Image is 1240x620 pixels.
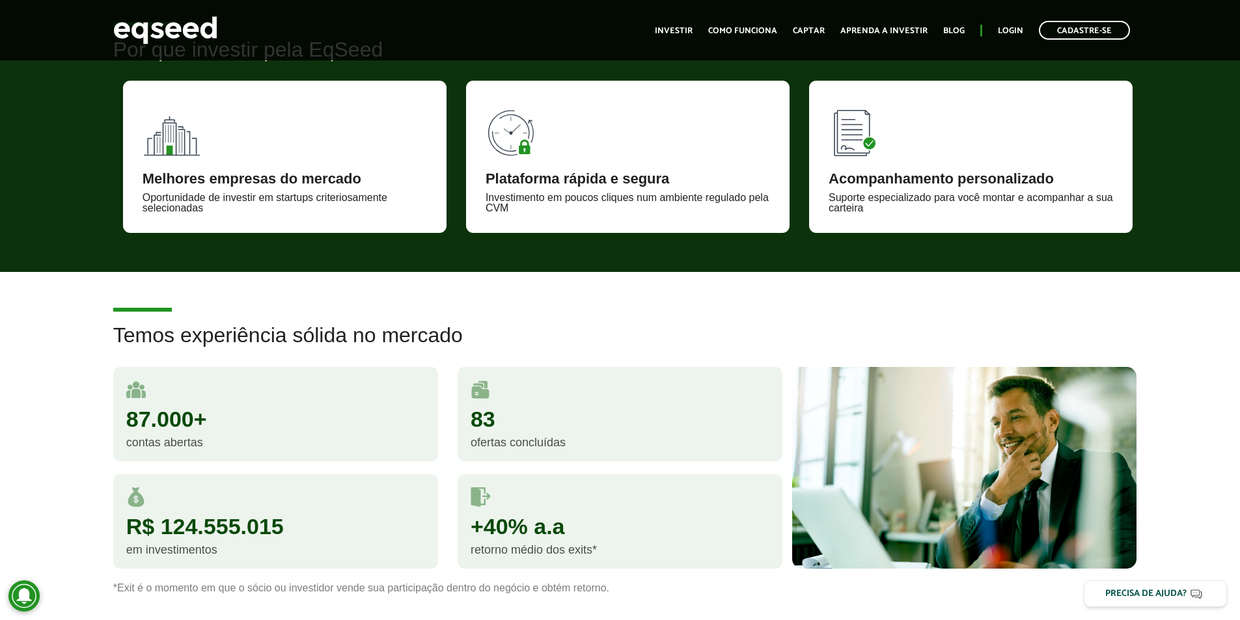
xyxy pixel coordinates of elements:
div: contas abertas [126,437,425,448]
img: money.svg [126,487,146,507]
img: user.svg [126,380,146,399]
a: Aprenda a investir [840,27,928,35]
div: Melhores empresas do mercado [143,172,427,186]
a: Captar [793,27,825,35]
div: +40% a.a [471,515,769,537]
div: ofertas concluídas [471,437,769,448]
div: retorno médio dos exits* [471,544,769,556]
div: 87.000+ [126,408,425,430]
img: rodadas.svg [471,380,490,399]
a: Como funciona [708,27,777,35]
img: 90x90_fundos.svg [143,100,201,159]
h2: Temos experiência sólida no mercado [113,324,1127,366]
div: Acompanhamento personalizado [829,172,1113,186]
a: Investir [655,27,693,35]
div: Suporte especializado para você montar e acompanhar a sua carteira [829,193,1113,213]
p: *Exit é o momento em que o sócio ou investidor vende sua participação dentro do negócio e obtém r... [113,582,1127,594]
div: Plataforma rápida e segura [486,172,770,186]
div: Investimento em poucos cliques num ambiente regulado pela CVM [486,193,770,213]
div: Oportunidade de investir em startups criteriosamente selecionadas [143,193,427,213]
a: Blog [943,27,965,35]
img: 90x90_lista.svg [829,100,887,159]
img: EqSeed [113,13,217,47]
img: 90x90_tempo.svg [486,100,544,159]
a: Login [998,27,1023,35]
div: em investimentos [126,544,425,556]
div: 83 [471,408,769,430]
img: saidas.svg [471,487,491,507]
a: Cadastre-se [1039,21,1130,40]
div: R$ 124.555.015 [126,515,425,537]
